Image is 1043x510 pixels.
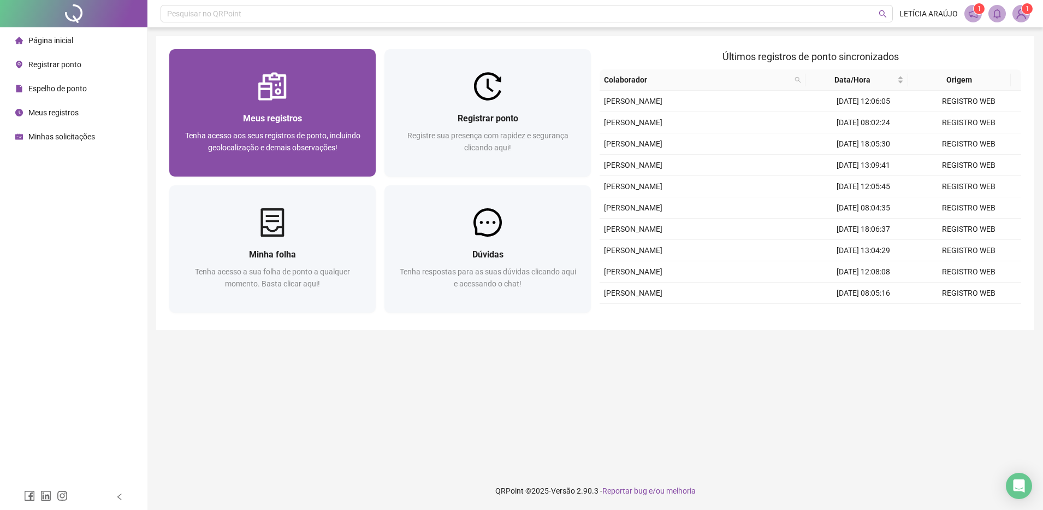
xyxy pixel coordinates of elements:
[472,249,503,260] span: Dúvidas
[243,113,302,124] span: Meus registros
[249,249,296,260] span: Minha folha
[57,490,68,501] span: instagram
[384,185,591,313] a: DúvidasTenha respostas para as suas dúvidas clicando aqui e acessando o chat!
[916,240,1021,261] td: REGISTRO WEB
[604,267,662,276] span: [PERSON_NAME]
[604,97,662,105] span: [PERSON_NAME]
[977,5,981,13] span: 1
[28,84,87,93] span: Espelho de ponto
[916,91,1021,112] td: REGISTRO WEB
[604,118,662,127] span: [PERSON_NAME]
[974,3,985,14] sup: 1
[28,132,95,141] span: Minhas solicitações
[792,72,803,88] span: search
[604,289,662,297] span: [PERSON_NAME]
[604,203,662,212] span: [PERSON_NAME]
[916,155,1021,176] td: REGISTRO WEB
[604,246,662,255] span: [PERSON_NAME]
[1006,473,1032,499] div: Open Intercom Messenger
[916,304,1021,325] td: REGISTRO WEB
[916,133,1021,155] td: REGISTRO WEB
[992,9,1002,19] span: bell
[116,493,123,501] span: left
[1026,5,1029,13] span: 1
[147,472,1043,510] footer: QRPoint © 2025 - 2.90.3 -
[810,197,916,219] td: [DATE] 08:04:35
[899,8,958,20] span: LETÍCIA ARAÚJO
[810,91,916,112] td: [DATE] 12:06:05
[604,182,662,191] span: [PERSON_NAME]
[916,283,1021,304] td: REGISTRO WEB
[195,267,350,288] span: Tenha acesso a sua folha de ponto a qualquer momento. Basta clicar aqui!
[604,74,790,86] span: Colaborador
[400,267,576,288] span: Tenha respostas para as suas dúvidas clicando aqui e acessando o chat!
[916,197,1021,219] td: REGISTRO WEB
[28,108,79,117] span: Meus registros
[169,49,376,177] a: Meus registrosTenha acesso aos seus registros de ponto, incluindo geolocalização e demais observa...
[722,51,899,62] span: Últimos registros de ponto sincronizados
[810,283,916,304] td: [DATE] 08:05:16
[908,69,1011,91] th: Origem
[916,261,1021,283] td: REGISTRO WEB
[1022,3,1033,14] sup: Atualize o seu contato no menu Meus Dados
[602,486,696,495] span: Reportar bug e/ou melhoria
[810,261,916,283] td: [DATE] 12:08:08
[916,219,1021,240] td: REGISTRO WEB
[879,10,887,18] span: search
[604,139,662,148] span: [PERSON_NAME]
[810,74,895,86] span: Data/Hora
[795,77,801,83] span: search
[810,304,916,325] td: [DATE] 18:04:03
[40,490,51,501] span: linkedin
[916,112,1021,133] td: REGISTRO WEB
[810,155,916,176] td: [DATE] 13:09:41
[185,131,360,152] span: Tenha acesso aos seus registros de ponto, incluindo geolocalização e demais observações!
[407,131,568,152] span: Registre sua presença com rapidez e segurança clicando aqui!
[968,9,978,19] span: notification
[916,176,1021,197] td: REGISTRO WEB
[169,185,376,313] a: Minha folhaTenha acesso a sua folha de ponto a qualquer momento. Basta clicar aqui!
[805,69,908,91] th: Data/Hora
[15,85,23,92] span: file
[810,219,916,240] td: [DATE] 18:06:37
[28,36,73,45] span: Página inicial
[810,176,916,197] td: [DATE] 12:05:45
[604,225,662,233] span: [PERSON_NAME]
[551,486,575,495] span: Versão
[810,112,916,133] td: [DATE] 08:02:24
[810,240,916,261] td: [DATE] 13:04:29
[458,113,518,124] span: Registrar ponto
[15,133,23,140] span: schedule
[28,60,81,69] span: Registrar ponto
[384,49,591,177] a: Registrar pontoRegistre sua presença com rapidez e segurança clicando aqui!
[604,161,662,169] span: [PERSON_NAME]
[1013,5,1029,22] img: 83917
[810,133,916,155] td: [DATE] 18:05:30
[24,490,35,501] span: facebook
[15,109,23,116] span: clock-circle
[15,61,23,68] span: environment
[15,37,23,44] span: home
